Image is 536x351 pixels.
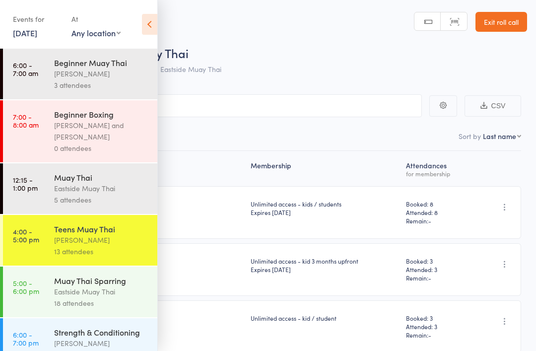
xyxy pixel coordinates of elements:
span: Attended: 8 [406,208,468,216]
div: Last name [483,131,516,141]
a: 4:00 -5:00 pmTeens Muay Thai[PERSON_NAME]13 attendees [3,215,157,266]
span: Booked: 3 [406,257,468,265]
label: Sort by [459,131,481,141]
span: Booked: 8 [406,200,468,208]
div: for membership [406,170,468,177]
div: At [71,11,121,27]
div: Unlimited access - kid / student [251,314,399,322]
div: [PERSON_NAME] [54,338,149,349]
a: 7:00 -8:00 amBeginner Boxing[PERSON_NAME] and [PERSON_NAME]0 attendees [3,100,157,162]
div: Expires [DATE] [251,208,399,216]
div: Expires [DATE] [251,265,399,274]
span: Attended: 3 [406,322,468,331]
div: 13 attendees [54,246,149,257]
a: 6:00 -7:00 amBeginner Muay Thai[PERSON_NAME]3 attendees [3,49,157,99]
time: 7:00 - 8:00 am [13,113,39,129]
span: - [428,274,431,282]
div: Muay Thai Sparring [54,275,149,286]
div: Unlimited access - kids / students [251,200,399,216]
time: 6:00 - 7:00 pm [13,331,39,347]
div: Atten­dances [402,155,472,182]
div: 0 attendees [54,142,149,154]
div: [PERSON_NAME] and [PERSON_NAME] [54,120,149,142]
time: 5:00 - 6:00 pm [13,279,39,295]
span: Attended: 3 [406,265,468,274]
span: Booked: 3 [406,314,468,322]
a: Exit roll call [475,12,527,32]
span: - [428,216,431,225]
div: Strength & Conditioning [54,327,149,338]
input: Search by name [15,94,422,117]
time: 4:00 - 5:00 pm [13,227,39,243]
time: 6:00 - 7:00 am [13,61,38,77]
span: Remain: [406,274,468,282]
div: Membership [247,155,402,182]
time: 12:15 - 1:00 pm [13,176,38,192]
a: [DATE] [13,27,37,38]
button: CSV [465,95,521,117]
div: [PERSON_NAME] [54,68,149,79]
div: [PERSON_NAME] [54,234,149,246]
div: Unlimited access - kid 3 months upfront [251,257,399,274]
span: Eastside Muay Thai [160,64,221,74]
div: Eastside Muay Thai [54,183,149,194]
div: Any location [71,27,121,38]
div: Events for [13,11,62,27]
div: 18 attendees [54,297,149,309]
div: Beginner Muay Thai [54,57,149,68]
div: Muay Thai [54,172,149,183]
span: Remain: [406,331,468,339]
div: Eastside Muay Thai [54,286,149,297]
span: - [428,331,431,339]
div: 5 attendees [54,194,149,206]
a: 12:15 -1:00 pmMuay ThaiEastside Muay Thai5 attendees [3,163,157,214]
div: Beginner Boxing [54,109,149,120]
span: Remain: [406,216,468,225]
div: Teens Muay Thai [54,223,149,234]
a: 5:00 -6:00 pmMuay Thai SparringEastside Muay Thai18 attendees [3,267,157,317]
div: 3 attendees [54,79,149,91]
